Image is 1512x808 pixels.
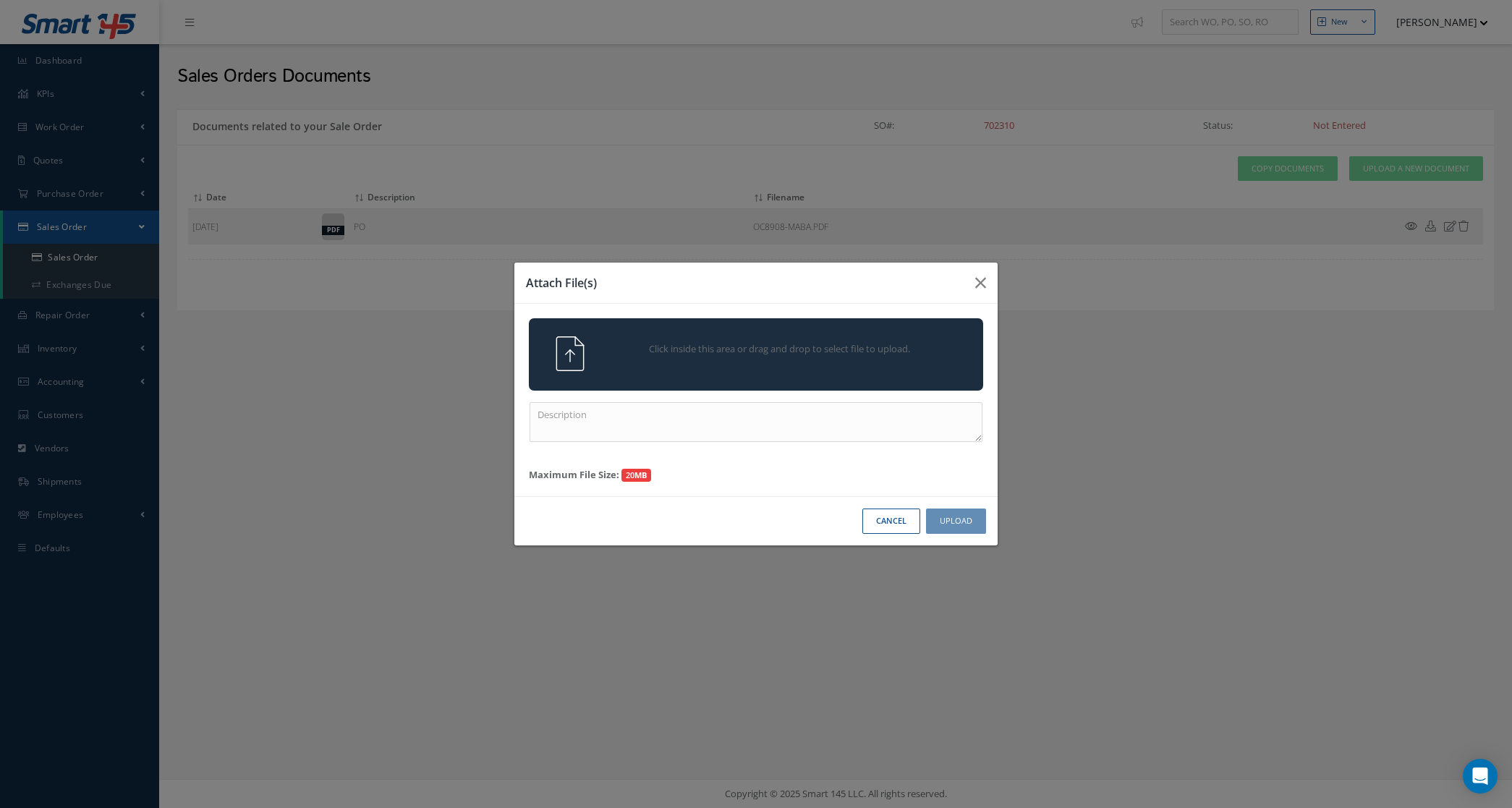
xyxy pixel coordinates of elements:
[634,469,647,480] strong: MB
[526,274,964,292] h3: Attach File(s)
[862,509,920,534] button: Cancel
[621,469,651,482] span: 20
[553,336,587,371] img: svg+xml;base64,PHN2ZyB4bWxucz0iaHR0cDovL3d3dy53My5vcmcvMjAwMC9zdmciIHhtbG5zOnhsaW5rPSJodHRwOi8vd3...
[616,342,944,357] span: Click inside this area or drag and drop to select file to upload.
[1463,759,1498,794] div: Open Intercom Messenger
[529,468,619,481] strong: Maximum File Size:
[926,509,986,534] button: Upload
